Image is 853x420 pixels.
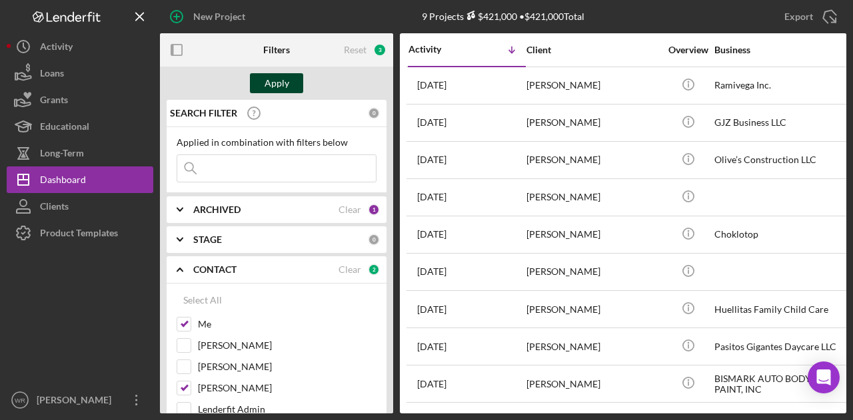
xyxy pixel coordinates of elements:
[40,193,69,223] div: Clients
[40,87,68,116] div: Grants
[193,234,222,245] b: STAGE
[714,142,848,178] div: Olive’s Construction LLC
[265,73,289,93] div: Apply
[526,292,660,327] div: [PERSON_NAME]
[417,341,446,352] time: 2025-09-14 21:23
[417,192,446,202] time: 2025-09-29 23:53
[339,204,361,215] div: Clear
[714,366,848,401] div: BISMARK AUTO BODY & PAINT, INC
[7,193,153,220] button: Clients
[417,379,446,389] time: 2025-07-21 02:22
[526,105,660,140] div: [PERSON_NAME]
[417,80,446,91] time: 2025-10-01 18:51
[198,403,377,416] label: Lenderfit Admin
[40,33,73,63] div: Activity
[344,45,367,55] div: Reset
[714,68,848,103] div: Ramivega Inc.
[526,254,660,290] div: [PERSON_NAME]
[526,217,660,252] div: [PERSON_NAME]
[417,154,446,165] time: 2025-09-30 16:53
[15,397,25,404] text: WR
[526,142,660,178] div: [PERSON_NAME]
[40,220,118,250] div: Product Templates
[170,108,237,118] b: SEARCH FILTER
[177,137,377,148] div: Applied in combination with filters below
[526,366,660,401] div: [PERSON_NAME]
[771,3,846,30] button: Export
[193,3,245,30] div: New Project
[7,87,153,113] button: Grants
[7,60,153,87] button: Loans
[33,387,120,417] div: [PERSON_NAME]
[193,204,241,215] b: ARCHIVED
[160,3,259,30] button: New Project
[7,33,153,60] button: Activity
[808,361,840,393] div: Open Intercom Messenger
[198,360,377,373] label: [PERSON_NAME]
[177,287,229,314] button: Select All
[422,11,584,22] div: 9 Projects • $421,000 Total
[198,381,377,395] label: [PERSON_NAME]
[417,304,446,315] time: 2025-09-16 03:32
[250,73,303,93] button: Apply
[183,287,222,314] div: Select All
[663,45,713,55] div: Overview
[409,44,467,55] div: Activity
[339,264,361,275] div: Clear
[40,60,64,90] div: Loans
[7,387,153,413] button: WR[PERSON_NAME]
[40,113,89,143] div: Educational
[417,229,446,240] time: 2025-09-22 18:07
[368,107,380,119] div: 0
[40,140,84,170] div: Long-Term
[198,339,377,352] label: [PERSON_NAME]
[464,11,517,22] div: $421,000
[263,45,290,55] b: Filters
[526,180,660,215] div: [PERSON_NAME]
[7,113,153,140] button: Educational
[193,264,237,275] b: CONTACT
[526,329,660,364] div: [PERSON_NAME]
[7,166,153,193] button: Dashboard
[714,45,848,55] div: Business
[368,204,380,216] div: 1
[368,264,380,276] div: 2
[368,234,380,246] div: 0
[784,3,813,30] div: Export
[714,329,848,364] div: Pasitos Gigantes Daycare LLC
[7,220,153,246] button: Product Templates
[373,43,387,57] div: 3
[7,140,153,166] button: Long-Term
[417,266,446,277] time: 2025-09-19 20:29
[198,317,377,331] label: Me
[40,166,86,196] div: Dashboard
[714,217,848,252] div: Choklotop
[526,45,660,55] div: Client
[417,117,446,128] time: 2025-09-30 21:05
[714,292,848,327] div: Huellitas Family Child Care
[714,105,848,140] div: GJZ Business LLC
[526,68,660,103] div: [PERSON_NAME]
